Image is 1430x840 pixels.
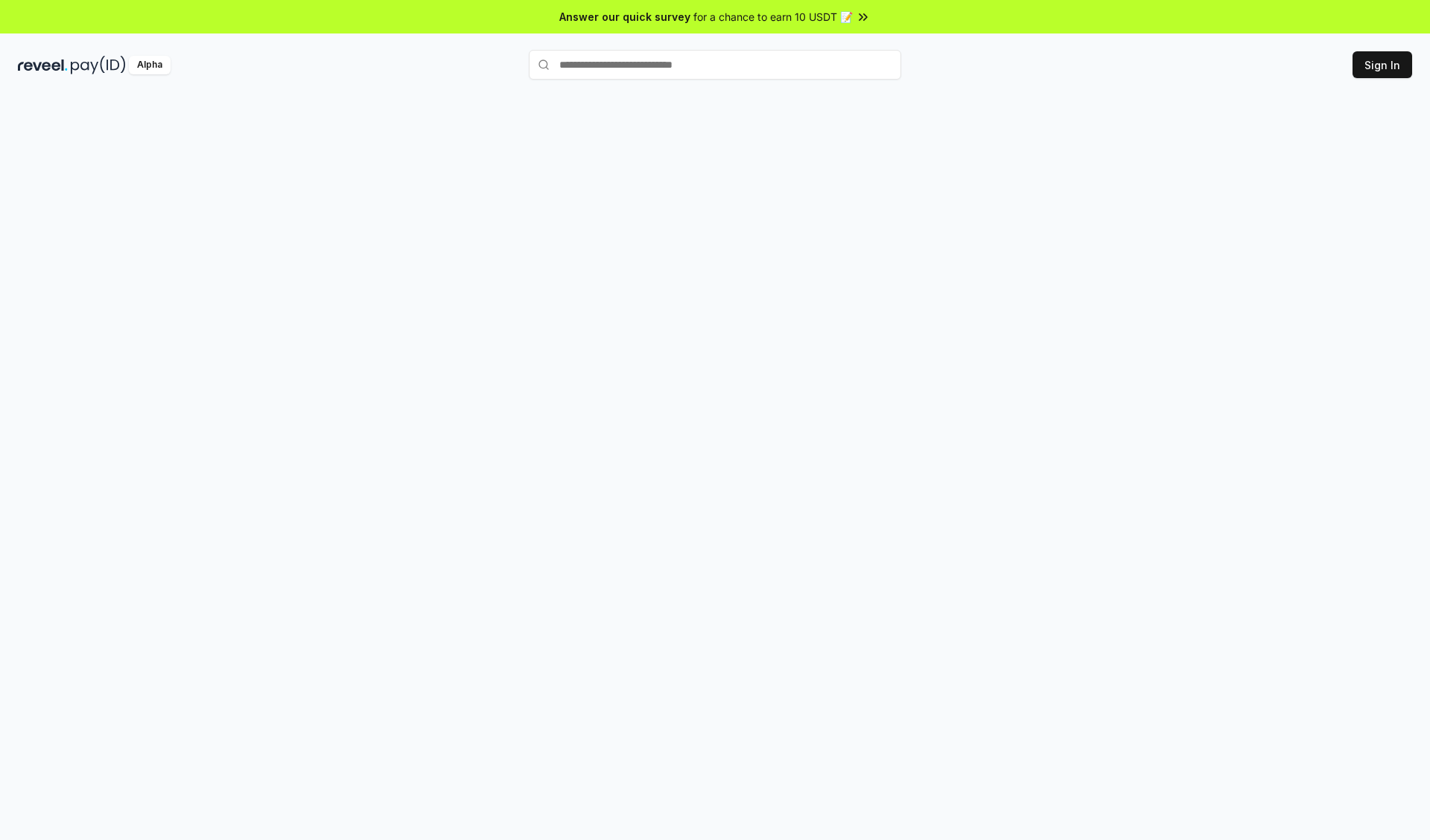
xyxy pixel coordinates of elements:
img: reveel_dark [18,56,68,74]
button: Sign In [1353,51,1412,78]
span: for a chance to earn 10 USDT 📝 [693,9,853,25]
span: Answer our quick survey [559,9,690,25]
div: Alpha [129,56,171,74]
img: pay_id [71,56,126,74]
